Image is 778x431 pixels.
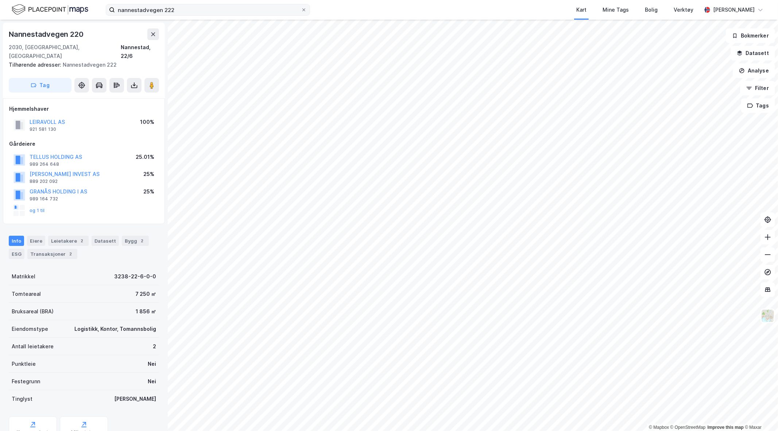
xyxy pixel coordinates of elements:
div: Antall leietakere [12,342,54,351]
div: Festegrunn [12,377,40,386]
div: Hjemmelshaver [9,105,159,113]
div: 2030, [GEOGRAPHIC_DATA], [GEOGRAPHIC_DATA] [9,43,121,60]
div: Transaksjoner [27,249,77,259]
a: Mapbox [649,425,669,430]
div: Eiere [27,236,45,246]
div: Kontrollprogram for chat [742,396,778,431]
span: Tilhørende adresser: [9,62,63,68]
button: Analyse [733,63,775,78]
div: ESG [9,249,24,259]
div: Bruksareal (BRA) [12,307,54,316]
div: Matrikkel [12,272,35,281]
div: Kart [576,5,587,14]
button: Datasett [731,46,775,60]
iframe: Chat Widget [742,396,778,431]
div: Nannestad, 22/6 [121,43,159,60]
a: OpenStreetMap [670,425,706,430]
div: Logistikk, Kontor, Tomannsbolig [74,325,156,333]
div: Info [9,236,24,246]
img: Z [761,309,775,323]
div: Bolig [645,5,658,14]
div: 100% [140,118,154,126]
div: [PERSON_NAME] [713,5,755,14]
div: Punktleie [12,360,36,368]
div: 7 250 ㎡ [135,290,156,298]
div: 989 164 732 [30,196,58,202]
div: Nei [148,377,156,386]
div: 2 [78,237,86,244]
button: Bokmerker [726,28,775,43]
div: Gårdeiere [9,140,159,148]
div: [PERSON_NAME] [114,395,156,403]
div: Datasett [92,236,119,246]
div: Mine Tags [603,5,629,14]
div: Nannestadvegen 220 [9,28,85,40]
div: 25% [143,187,154,196]
div: 25.01% [136,153,154,161]
button: Tags [741,98,775,113]
div: 2 [139,237,146,244]
div: Verktøy [674,5,693,14]
div: Tomteareal [12,290,41,298]
div: Nannestadvegen 222 [9,60,153,69]
div: 1 856 ㎡ [136,307,156,316]
div: Tinglyst [12,395,32,403]
div: Nei [148,360,156,368]
div: Eiendomstype [12,325,48,333]
div: Bygg [122,236,149,246]
button: Filter [740,81,775,95]
div: 2 [153,342,156,351]
div: Leietakere [48,236,89,246]
div: 921 581 130 [30,126,56,132]
div: 3238-22-6-0-0 [114,272,156,281]
img: logo.f888ab2527a4732fd821a326f86c7f29.svg [12,3,88,16]
a: Improve this map [708,425,744,430]
button: Tag [9,78,71,93]
div: 989 264 648 [30,161,59,167]
div: 889 202 092 [30,179,58,184]
div: 2 [67,250,74,258]
input: Søk på adresse, matrikkel, gårdeiere, leietakere eller personer [115,4,301,15]
div: 25% [143,170,154,179]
